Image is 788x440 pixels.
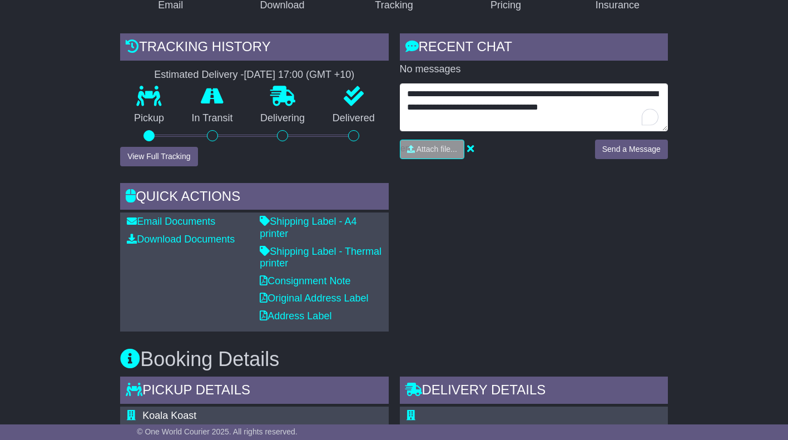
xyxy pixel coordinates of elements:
[400,63,668,76] p: No messages
[120,112,178,125] p: Pickup
[120,33,388,63] div: Tracking history
[120,377,388,407] div: Pickup Details
[127,234,235,245] a: Download Documents
[120,147,197,166] button: View Full Tracking
[246,112,319,125] p: Delivering
[142,410,196,421] span: Koala Koast
[400,377,668,407] div: Delivery Details
[319,112,389,125] p: Delivered
[120,348,668,370] h3: Booking Details
[244,69,354,81] div: [DATE] 17:00 (GMT +10)
[260,275,350,286] a: Consignment Note
[400,83,668,131] textarea: To enrich screen reader interactions, please activate Accessibility in Grammarly extension settings
[260,246,381,269] a: Shipping Label - Thermal printer
[178,112,247,125] p: In Transit
[120,69,388,81] div: Estimated Delivery -
[400,33,668,63] div: RECENT CHAT
[137,427,298,436] span: © One World Courier 2025. All rights reserved.
[260,310,331,322] a: Address Label
[127,216,215,227] a: Email Documents
[260,293,368,304] a: Original Address Label
[120,183,388,213] div: Quick Actions
[260,216,356,239] a: Shipping Label - A4 printer
[595,140,668,159] button: Send a Message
